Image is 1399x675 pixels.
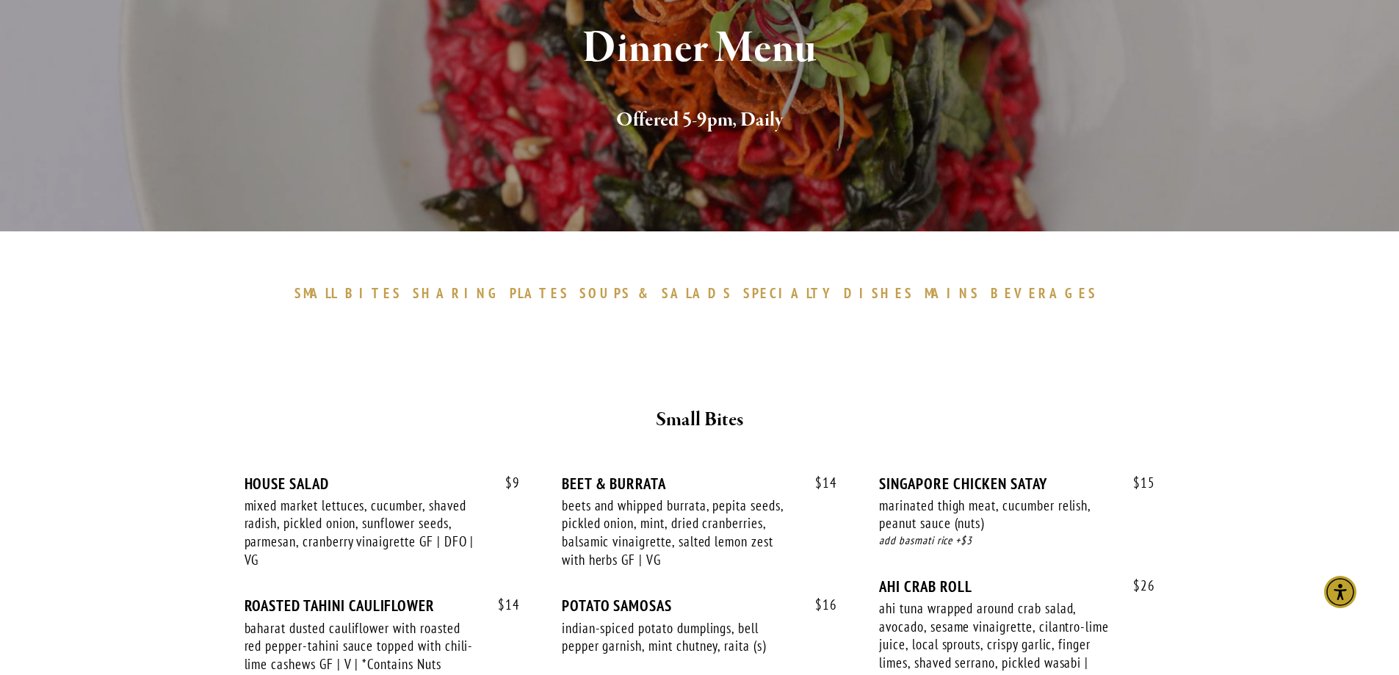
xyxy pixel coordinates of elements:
[656,407,743,433] strong: Small Bites
[413,284,576,302] a: SHARINGPLATES
[815,474,823,491] span: $
[562,497,795,569] div: beets and whipped burrata, pepita seeds, pickled onion, mint, dried cranberries, balsamic vinaigr...
[498,596,505,613] span: $
[879,497,1113,533] div: marinated thigh meat, cucumber relish, peanut sauce (nuts)
[662,284,732,302] span: SALADS
[743,284,921,302] a: SPECIALTYDISHES
[1118,474,1155,491] span: 15
[844,284,914,302] span: DISHES
[743,284,837,302] span: SPECIALTY
[505,474,513,491] span: $
[925,284,980,302] span: MAINS
[413,284,502,302] span: SHARING
[245,596,520,615] div: ROASTED TAHINI CAULIFLOWER
[562,596,837,615] div: POTATO SAMOSAS
[345,284,402,302] span: BITES
[491,474,520,491] span: 9
[879,533,1154,549] div: add basmati rice +$3
[294,284,410,302] a: SMALLBITES
[483,596,520,613] span: 14
[579,284,739,302] a: SOUPS&SALADS
[991,284,1098,302] span: BEVERAGES
[800,596,837,613] span: 16
[815,596,823,613] span: $
[579,284,631,302] span: SOUPS
[1133,577,1140,594] span: $
[562,474,837,493] div: BEET & BURRATA
[245,619,478,674] div: baharat dusted cauliflower with roasted red pepper-tahini sauce topped with chili-lime cashews GF...
[272,105,1128,136] h2: Offered 5-9pm, Daily
[245,474,520,493] div: HOUSE SALAD
[510,284,569,302] span: PLATES
[1324,576,1356,608] div: Accessibility Menu
[800,474,837,491] span: 14
[879,474,1154,493] div: SINGAPORE CHICKEN SATAY
[1133,474,1140,491] span: $
[562,619,795,655] div: indian-spiced potato dumplings, bell pepper garnish, mint chutney, raita (s)
[925,284,987,302] a: MAINS
[638,284,654,302] span: &
[1118,577,1155,594] span: 26
[879,577,1154,596] div: AHI CRAB ROLL
[272,25,1128,73] h1: Dinner Menu
[294,284,339,302] span: SMALL
[991,284,1105,302] a: BEVERAGES
[245,497,478,569] div: mixed market lettuces, cucumber, shaved radish, pickled onion, sunflower seeds, parmesan, cranber...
